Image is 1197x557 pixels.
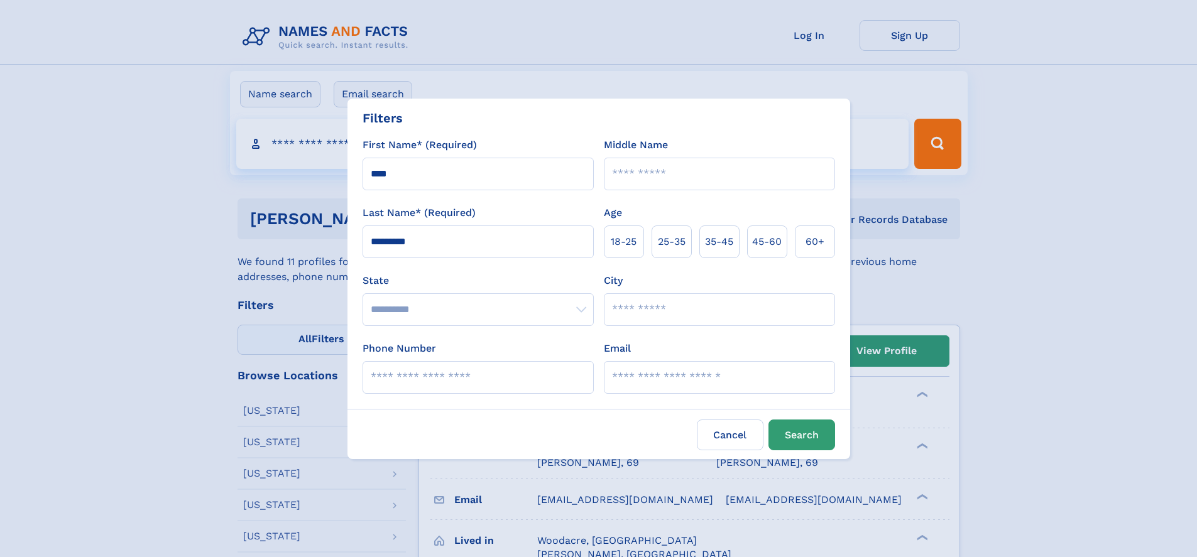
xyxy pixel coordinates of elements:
label: Phone Number [363,341,436,356]
label: Last Name* (Required) [363,205,476,220]
span: 45‑60 [752,234,782,249]
span: 60+ [806,234,824,249]
label: First Name* (Required) [363,138,477,153]
label: State [363,273,594,288]
label: Age [604,205,622,220]
label: Middle Name [604,138,668,153]
button: Search [768,419,835,450]
span: 35‑45 [705,234,733,249]
span: 18‑25 [611,234,637,249]
span: 25‑35 [658,234,686,249]
label: City [604,273,623,288]
label: Email [604,341,631,356]
label: Cancel [697,419,763,450]
div: Filters [363,109,403,127]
